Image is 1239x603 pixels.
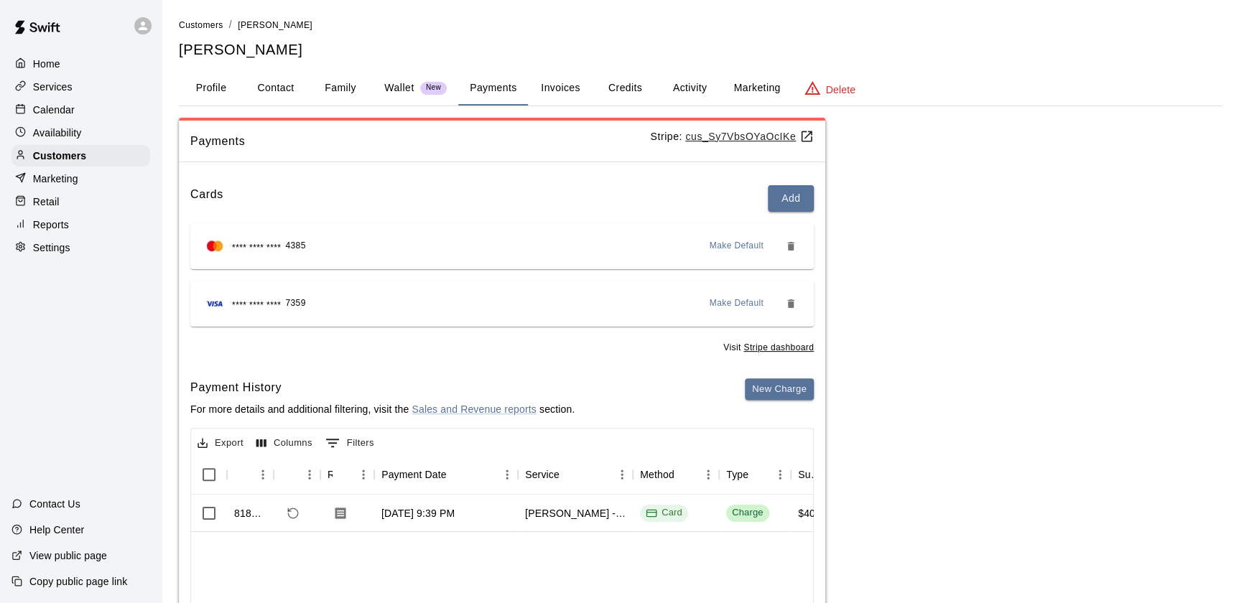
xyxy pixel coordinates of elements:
button: Activity [657,71,722,106]
div: Service [525,454,560,495]
button: Menu [611,464,633,485]
span: 4385 [285,239,305,253]
div: SAM LANDRY - Meet & Greet Only [525,506,626,520]
span: Refund payment [281,501,305,525]
p: Contact Us [29,497,80,511]
a: Calendar [11,99,150,121]
p: Stripe: [650,129,814,144]
button: Sort [234,464,254,485]
h6: Payment History [190,378,575,397]
button: Menu [769,464,791,485]
div: Method [633,454,719,495]
p: Wallet [384,80,414,95]
a: cus_Sy7VbsOYaOcIKe [685,131,814,142]
div: Receipt [320,454,374,495]
a: Reports [11,214,150,235]
button: Profile [179,71,243,106]
button: Sort [281,464,301,485]
button: Sort [674,464,695,485]
button: Payments [458,71,528,106]
div: Payment Date [381,454,447,495]
p: Reports [33,218,69,232]
p: Calendar [33,103,75,117]
button: Sort [560,464,580,485]
a: Stripe dashboard [743,342,814,352]
button: Download Receipt [328,500,353,526]
div: Type [719,454,791,495]
div: Method [640,454,674,495]
button: Menu [353,464,374,485]
span: New [420,83,447,93]
p: Retail [33,195,60,209]
button: Marketing [722,71,792,106]
h5: [PERSON_NAME] [179,40,1222,60]
p: Customers [33,149,86,163]
div: Subtotal [798,454,821,495]
button: Sort [447,464,467,485]
button: Credits [593,71,657,106]
p: Services [33,80,73,94]
a: Sales and Revenue reports [412,403,536,415]
img: Credit card brand logo [202,296,228,311]
span: Payments [190,132,650,151]
li: / [229,17,232,32]
p: Copy public page link [29,574,127,589]
div: Settings [11,237,150,258]
div: 818898 [234,506,266,520]
button: Menu [496,464,518,485]
a: Customers [11,145,150,167]
a: Services [11,76,150,98]
button: Add [768,185,814,212]
p: Marketing [33,172,78,186]
a: Retail [11,191,150,212]
button: Remove [779,292,802,315]
div: basic tabs example [179,71,1222,106]
p: Home [33,57,60,71]
span: Visit [723,341,814,355]
button: Remove [779,235,802,258]
button: Export [194,432,247,454]
a: Marketing [11,168,150,190]
span: 7359 [285,296,305,311]
nav: breadcrumb [179,17,1222,33]
p: Delete [826,83,855,97]
div: $40.00 [798,506,830,520]
span: Make Default [710,239,764,253]
a: Customers [179,19,223,30]
img: Credit card brand logo [202,239,228,253]
div: Sep 15, 2025, 9:39 PM [381,506,455,520]
button: Make Default [704,235,770,258]
p: View public page [29,548,107,563]
button: Sort [333,464,353,485]
button: Family [308,71,373,106]
button: Menu [252,464,274,485]
div: Receipt [328,454,333,495]
button: Invoices [528,71,593,106]
button: Sort [748,464,769,485]
div: Refund [274,454,320,495]
h6: Cards [190,185,223,212]
div: Id [227,454,274,495]
button: Select columns [253,432,316,454]
a: Home [11,53,150,75]
button: Show filters [322,431,378,454]
div: Charge [732,506,764,520]
p: For more details and additional filtering, visit the section. [190,402,575,416]
a: Availability [11,122,150,144]
p: Help Center [29,523,84,537]
span: Make Default [710,296,764,311]
button: Menu [697,464,719,485]
p: Availability [33,126,82,140]
button: Make Default [704,292,770,315]
button: Menu [299,464,320,485]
